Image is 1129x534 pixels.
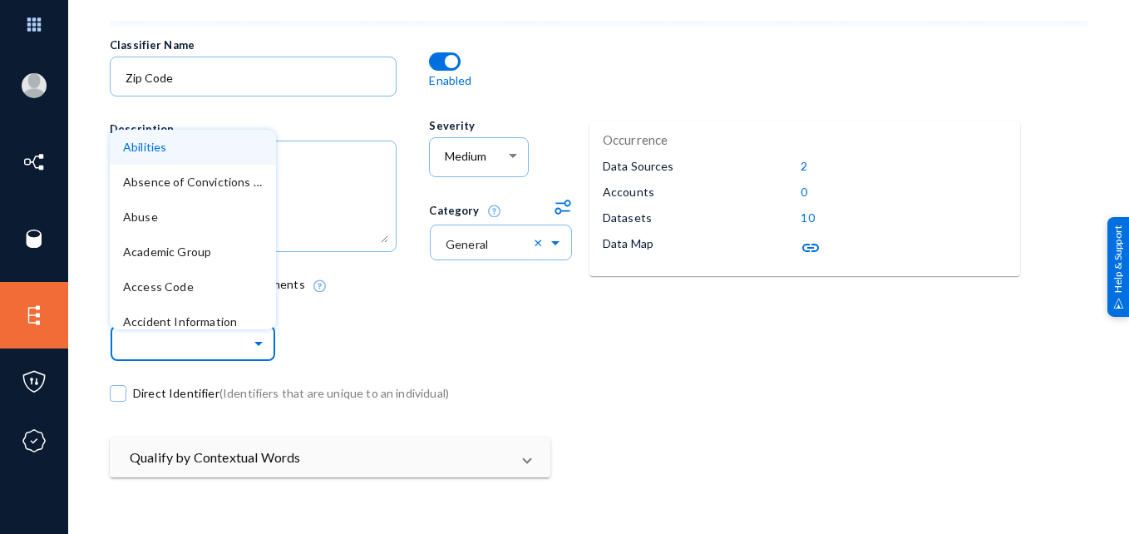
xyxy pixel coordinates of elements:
span: (Identifiers that are unique to an individual) [219,386,449,400]
span: Access Code [123,279,194,294]
div: Classifier Name [110,37,428,54]
p: 2 [801,157,807,175]
span: Direct Identifier [133,381,449,406]
mat-expansion-panel-header: Qualify by Contextual Words [110,438,550,477]
span: Accident Information [123,314,237,329]
div: Description [110,121,428,138]
span: Absence of Convictions Information [123,175,316,189]
p: Data Sources [603,157,674,175]
p: 0 [801,183,807,200]
span: Abuse [123,210,158,224]
span: Medium [445,150,486,164]
ng-dropdown-panel: Options list [110,130,276,329]
input: Name [126,71,388,86]
img: icon-sources.svg [22,226,47,251]
p: Data Map [603,235,653,252]
div: Severity [429,118,572,135]
span: Clear all [534,235,548,250]
img: icon-inventory.svg [22,150,47,175]
mat-panel-title: Qualify by Contextual Words [130,447,510,467]
p: 10 [801,209,814,226]
span: Abilities [123,140,166,154]
mat-icon: link [801,238,821,258]
p: Accounts [603,183,654,200]
p: Datasets [603,209,652,226]
span: Category [429,204,500,217]
img: icon-compliance.svg [22,428,47,453]
img: icon-policies.svg [22,369,47,394]
img: blank-profile-picture.png [22,73,47,98]
div: Help & Support [1107,217,1129,317]
p: Occurrence [603,131,668,150]
img: icon-elements.svg [22,303,47,328]
span: Academic Group [123,245,211,259]
img: app launcher [9,7,59,42]
img: help_support.svg [1113,298,1124,309]
p: Enabled [429,72,471,89]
